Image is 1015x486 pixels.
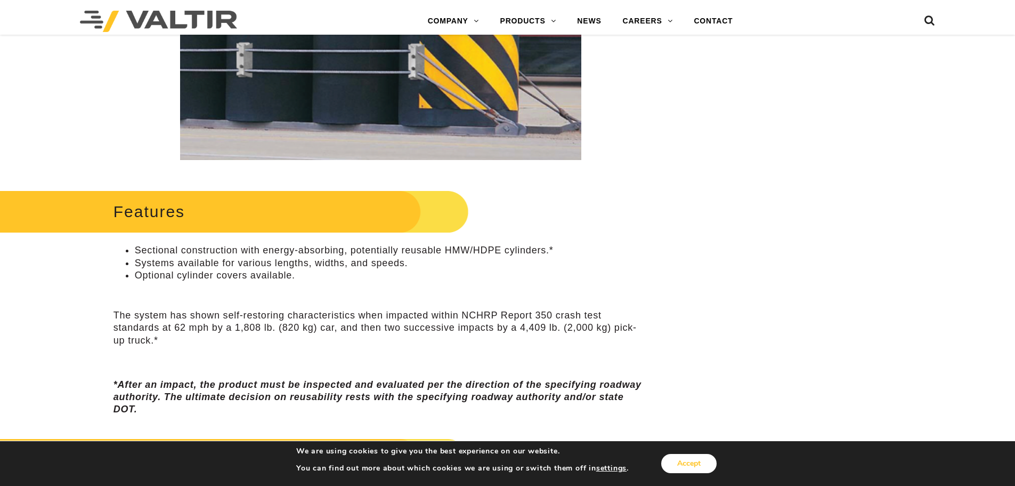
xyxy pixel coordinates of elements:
a: PRODUCTS [490,11,567,32]
li: Optional cylinder covers available. [135,269,648,282]
p: You can find out more about which cookies we are using or switch them off in . [296,464,629,473]
em: *After an impact, the product must be inspected and evaluated per the direction of the specifying... [113,379,642,415]
a: CAREERS [612,11,684,32]
p: We are using cookies to give you the best experience on our website. [296,447,629,456]
a: CONTACT [683,11,743,32]
img: Valtir [80,11,237,32]
li: Systems available for various lengths, widths, and speeds. [135,257,648,269]
a: NEWS [566,11,612,32]
a: COMPANY [417,11,490,32]
button: Accept [661,454,717,473]
button: settings [596,464,627,473]
p: The system has shown self-restoring characteristics when impacted within NCHRP Report 350 crash t... [113,309,648,347]
li: Sectional construction with energy-absorbing, potentially reusable HMW/HDPE cylinders.* [135,244,648,257]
